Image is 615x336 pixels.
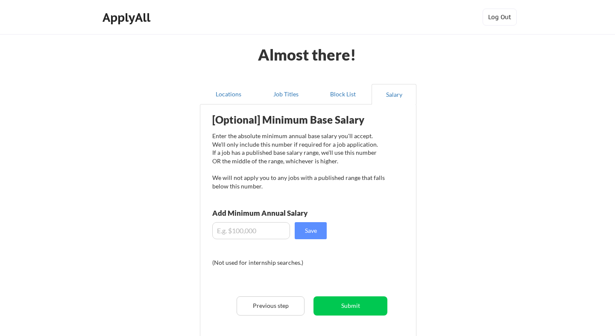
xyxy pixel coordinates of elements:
div: (Not used for internship searches.) [212,258,328,267]
button: Submit [313,296,387,316]
div: ApplyAll [102,10,153,25]
div: Enter the absolute minimum annual base salary you'll accept. We'll only include this number if re... [212,132,385,190]
div: [Optional] Minimum Base Salary [212,115,385,125]
button: Locations [200,84,257,104]
button: Job Titles [257,84,314,104]
button: Save [295,222,327,239]
div: Almost there! [248,47,367,62]
div: Add Minimum Annual Salary [212,209,346,217]
button: Salary [372,84,416,104]
button: Previous step [237,296,305,316]
input: E.g. $100,000 [212,222,290,239]
button: Log Out [483,9,517,26]
button: Block List [314,84,372,104]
